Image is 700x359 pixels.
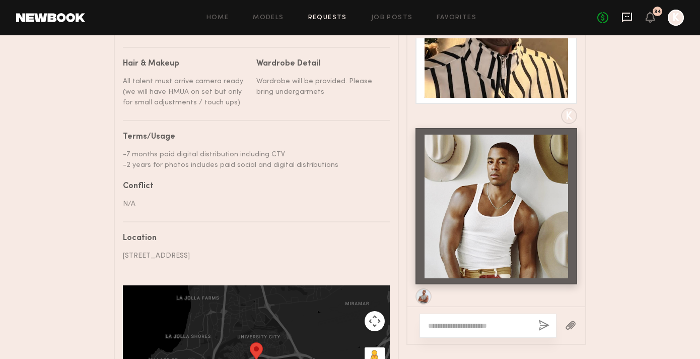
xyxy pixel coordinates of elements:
div: Hair & Makeup [123,60,179,68]
div: All talent must arrive camera ready (we will have HMUA on set but only for small adjustments / to... [123,76,249,108]
div: -7 months paid digital distribution including CTV -2 years for photos includes paid social and di... [123,149,382,170]
button: Map camera controls [365,311,385,331]
div: 34 [654,9,661,15]
div: [STREET_ADDRESS] [123,251,382,261]
div: Conflict [123,183,382,191]
div: Location [123,234,382,243]
div: Wardrobe Detail [256,60,320,68]
a: Favorites [437,15,476,21]
div: Wardrobe will be provided. Please bring undergarmets [256,76,382,97]
div: N/A [123,199,382,209]
div: Terms/Usage [123,133,382,141]
a: Models [253,15,284,21]
a: Job Posts [371,15,413,21]
a: K [668,10,684,26]
a: Home [206,15,229,21]
a: Requests [308,15,347,21]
